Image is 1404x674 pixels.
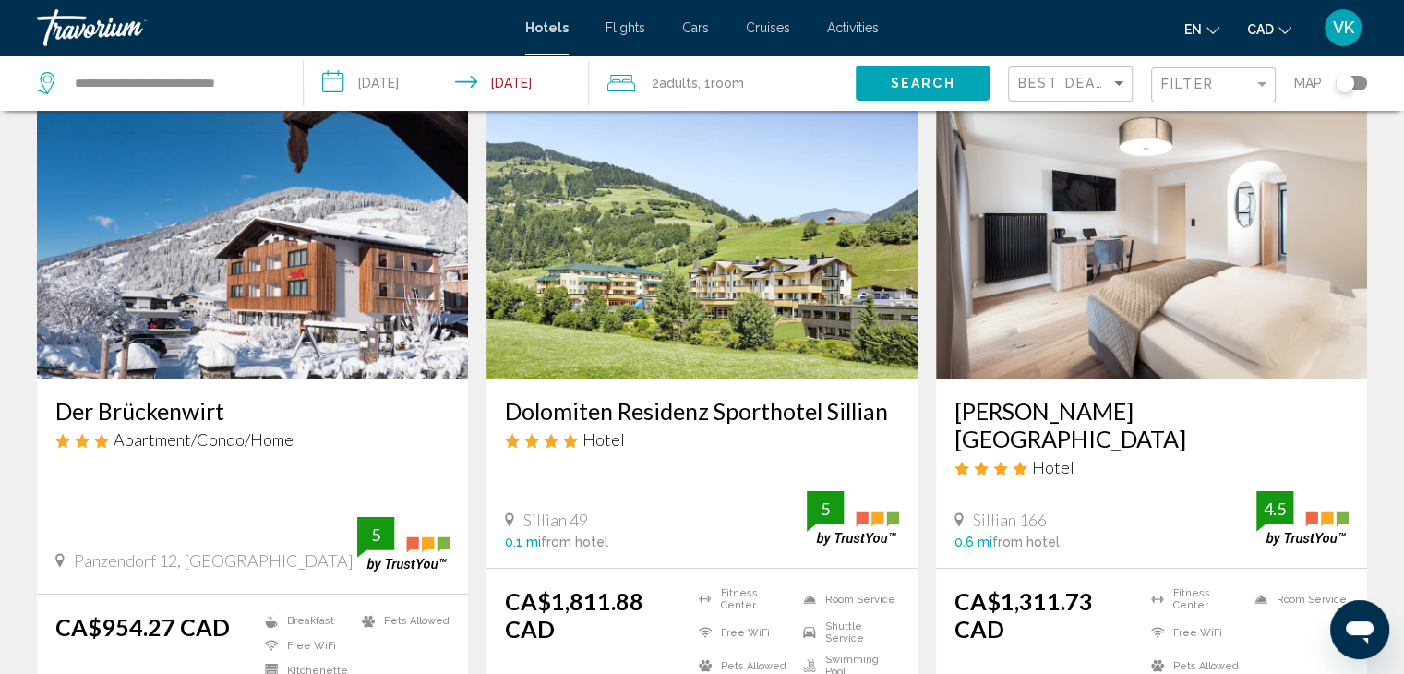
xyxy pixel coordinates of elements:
button: Filter [1151,66,1276,104]
span: Sillian 166 [973,510,1047,530]
ins: CA$1,811.88 CAD [505,587,643,643]
span: Apartment/Condo/Home [114,429,294,450]
a: Cruises [746,20,790,35]
img: trustyou-badge.svg [1256,491,1349,546]
iframe: Кнопка запуска окна обмена сообщениями [1330,600,1389,659]
span: from hotel [992,535,1060,549]
ins: CA$954.27 CAD [55,613,230,641]
span: Hotel [1032,457,1074,477]
mat-select: Sort by [1018,77,1127,92]
li: Room Service [1245,587,1349,611]
a: Travorium [37,9,507,46]
li: Fitness Center [1142,587,1245,611]
button: User Menu [1319,8,1367,47]
li: Pets Allowed [353,613,450,629]
span: Panzendorf 12, [GEOGRAPHIC_DATA] [74,550,354,571]
img: trustyou-badge.svg [807,491,899,546]
div: 4.5 [1256,498,1293,520]
span: Best Deals [1018,76,1115,90]
span: Search [891,77,955,91]
button: Change currency [1247,16,1291,42]
div: 4 star Hotel [505,429,899,450]
span: 0.6 mi [954,535,992,549]
span: Room [711,76,744,90]
a: Flights [606,20,645,35]
span: Hotel [582,429,625,450]
a: Cars [682,20,709,35]
span: , 1 [698,70,744,96]
img: Hotel image [936,83,1367,379]
span: 0.1 mi [505,535,541,549]
button: Toggle map [1322,75,1367,91]
div: 4 star Hotel [954,457,1349,477]
div: 3 star Apartment [55,429,450,450]
div: 5 [807,498,844,520]
span: from hotel [541,535,608,549]
li: Breakfast [256,613,353,629]
img: Hotel image [37,83,468,379]
li: Shuttle Service [794,620,899,644]
div: 5 [357,524,394,546]
span: Map [1294,70,1322,96]
span: Filter [1161,77,1214,91]
a: Dolomiten Residenz Sporthotel Sillian [505,397,899,425]
span: en [1184,22,1202,37]
span: Adults [659,76,698,90]
span: Sillian 49 [523,510,588,530]
li: Fitness Center [690,587,795,611]
button: Search [856,66,990,100]
button: Check-in date: Sep 8, 2025 Check-out date: Sep 12, 2025 [304,55,589,111]
a: [PERSON_NAME][GEOGRAPHIC_DATA] [954,397,1349,452]
img: trustyou-badge.svg [357,517,450,572]
button: Travelers: 2 adults, 0 children [589,55,856,111]
a: Hotels [525,20,569,35]
li: Free WiFi [690,620,795,644]
li: Free WiFi [256,638,353,654]
span: VK [1333,18,1354,37]
button: Change language [1184,16,1219,42]
a: Der Brückenwirt [55,397,450,425]
li: Free WiFi [1142,620,1245,644]
span: 2 [652,70,698,96]
a: Activities [827,20,879,35]
ins: CA$1,311.73 CAD [954,587,1093,643]
img: Hotel image [486,83,918,379]
span: CAD [1247,22,1274,37]
li: Room Service [794,587,899,611]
